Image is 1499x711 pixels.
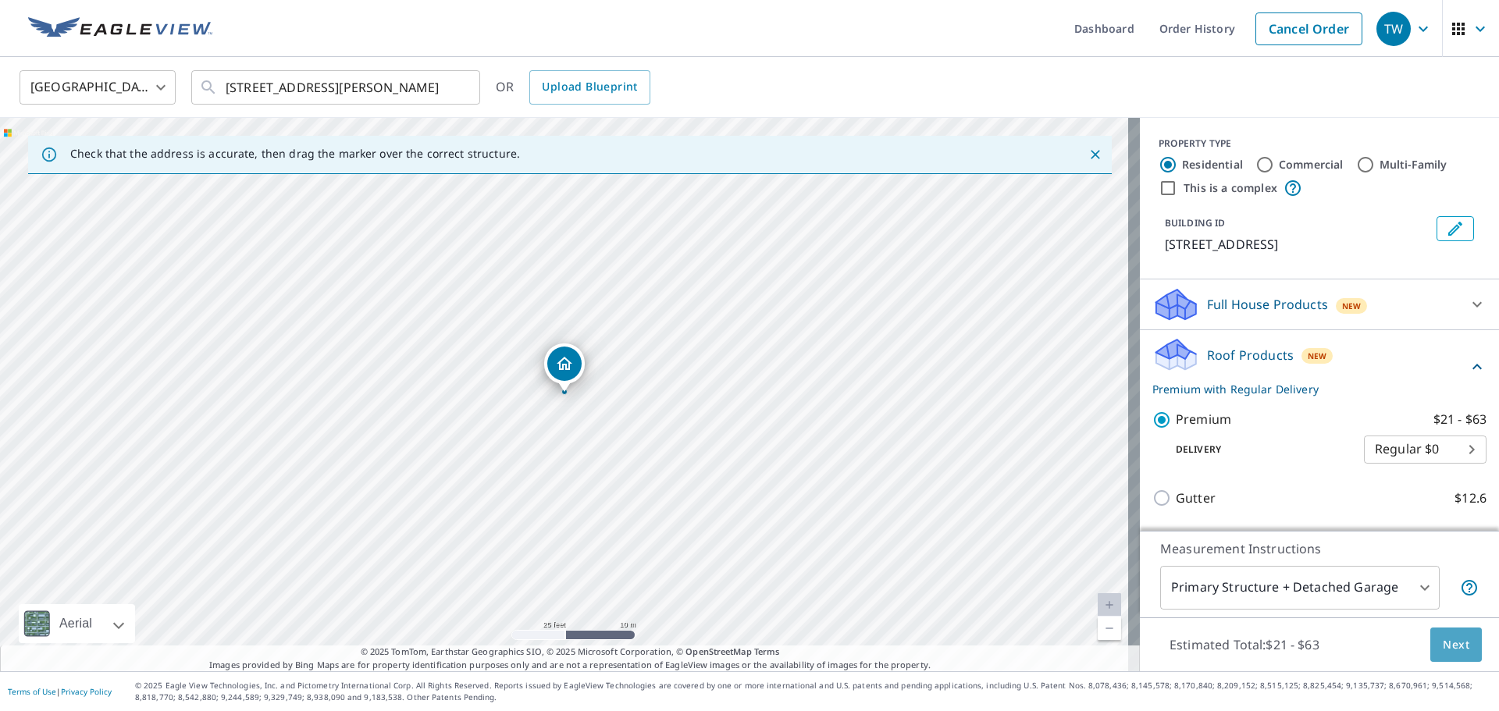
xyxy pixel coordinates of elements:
a: Privacy Policy [61,686,112,697]
label: Commercial [1279,157,1344,172]
div: Aerial [19,604,135,643]
a: Current Level 20, Zoom In Disabled [1098,593,1121,617]
div: TW [1376,12,1411,46]
label: Multi-Family [1380,157,1447,172]
img: EV Logo [28,17,212,41]
p: BUILDING ID [1165,216,1225,229]
div: Roof ProductsNewPremium with Regular Delivery [1152,336,1487,397]
div: Aerial [55,604,97,643]
p: Premium with Regular Delivery [1152,381,1468,397]
p: Delivery [1152,443,1364,457]
div: [GEOGRAPHIC_DATA] [20,66,176,109]
p: $12.6 [1454,489,1487,508]
p: © 2025 Eagle View Technologies, Inc. and Pictometry International Corp. All Rights Reserved. Repo... [135,680,1491,703]
label: Residential [1182,157,1243,172]
a: Current Level 20, Zoom Out [1098,617,1121,640]
span: Your report will include the primary structure and a detached garage if one exists. [1460,578,1479,597]
input: Search by address or latitude-longitude [226,66,448,109]
a: OpenStreetMap [685,645,751,657]
div: Full House ProductsNew [1152,286,1487,323]
span: Upload Blueprint [542,77,637,97]
p: Measurement Instructions [1160,539,1479,558]
button: Next [1430,627,1482,663]
a: Upload Blueprint [529,70,650,105]
button: Edit building 1 [1437,216,1474,241]
p: Full House Products [1207,295,1328,314]
a: Cancel Order [1255,12,1362,45]
span: New [1342,300,1362,312]
div: PROPERTY TYPE [1159,137,1480,151]
button: Close [1085,144,1106,165]
div: OR [496,70,650,105]
div: Primary Structure + Detached Garage [1160,566,1440,610]
p: $21 - $63 [1433,410,1487,429]
p: | [8,687,112,696]
p: Check that the address is accurate, then drag the marker over the correct structure. [70,147,520,161]
label: This is a complex [1184,180,1277,196]
p: Premium [1176,410,1231,429]
a: Terms [754,645,780,657]
p: Roof Products [1207,346,1294,364]
div: Dropped pin, building 1, Residential property, 902 Pictwood Dr Glenshaw, PA 15116 [544,343,585,392]
a: Terms of Use [8,686,56,697]
span: New [1308,350,1327,362]
p: Estimated Total: $21 - $63 [1157,627,1332,662]
p: [STREET_ADDRESS] [1165,235,1430,254]
span: © 2025 TomTom, Earthstar Geographics SIO, © 2025 Microsoft Corporation, © [361,645,780,659]
p: Gutter [1176,489,1216,508]
span: Next [1443,635,1469,655]
div: Regular $0 [1364,428,1487,471]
